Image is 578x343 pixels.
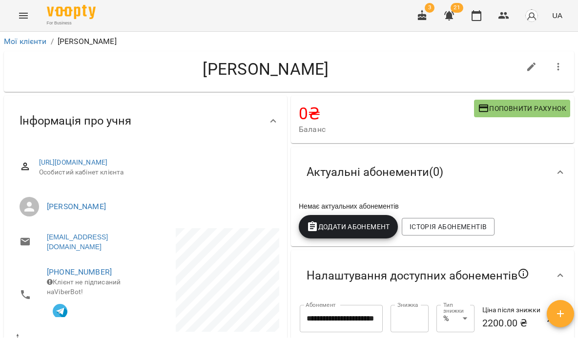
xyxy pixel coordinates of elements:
a: [EMAIL_ADDRESS][DOMAIN_NAME] [47,232,136,252]
svg: Якщо не обрано жодного, клієнт зможе побачити всі публічні абонементи [517,268,529,279]
h6: 2200.00 ₴ [482,316,543,331]
span: Актуальні абонементи ( 0 ) [307,165,443,180]
span: Особистий кабінет клієнта [39,168,271,177]
button: Історія абонементів [402,218,495,236]
h4: [PERSON_NAME] [12,59,520,79]
button: Клієнт підписаний на VooptyBot [47,297,73,323]
h4: 0 ₴ [299,104,474,124]
img: Telegram [53,304,67,319]
span: UA [552,10,562,21]
li: / [51,36,54,47]
button: UA [548,6,566,24]
span: Історія абонементів [410,221,487,233]
span: Додати Абонемент [307,221,390,233]
a: [PERSON_NAME] [47,202,106,211]
button: Menu [12,4,35,27]
span: Інформація про учня [20,113,131,129]
p: [PERSON_NAME] [58,36,117,47]
div: % [436,305,475,332]
a: Мої клієнти [4,37,47,46]
div: Немає актуальних абонементів [297,199,568,213]
img: Voopty Logo [47,5,96,19]
div: Налаштування доступних абонементів [291,250,574,301]
nav: breadcrumb [4,36,574,47]
span: Поповнити рахунок [478,103,566,114]
span: 3 [425,3,434,13]
button: Поповнити рахунок [474,100,570,117]
span: 21 [451,3,463,13]
span: Баланс [299,124,474,135]
span: For Business [47,20,96,26]
span: Клієнт не підписаний на ViberBot! [47,278,121,296]
div: Актуальні абонементи(0) [291,147,574,197]
div: Інформація про учня [4,96,287,146]
img: avatar_s.png [525,9,538,22]
button: Додати Абонемент [299,215,398,238]
a: [PHONE_NUMBER] [47,267,112,277]
h6: Ціна після знижки [482,305,543,316]
a: [URL][DOMAIN_NAME] [39,158,108,166]
span: Налаштування доступних абонементів [307,268,529,283]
